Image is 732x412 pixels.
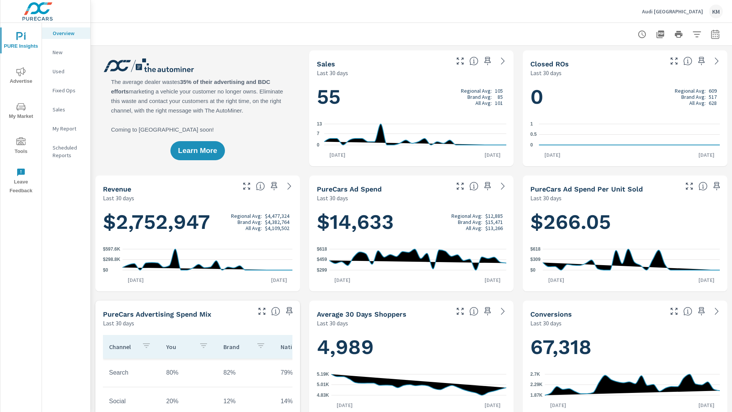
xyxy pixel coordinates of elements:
p: [DATE] [545,401,571,409]
p: $15,471 [485,219,503,225]
a: See more details in report [497,55,509,67]
p: Last 30 days [530,319,562,328]
p: [DATE] [329,276,356,284]
div: My Report [42,123,90,134]
button: Make Fullscreen [683,180,695,192]
div: Used [42,66,90,77]
text: 7 [317,131,319,136]
text: 5.01K [317,382,329,387]
p: [DATE] [122,276,149,284]
text: 2.29K [530,382,543,388]
p: Scheduled Reports [53,144,84,159]
span: Learn More [178,147,217,154]
p: Last 30 days [317,319,348,328]
span: Number of Repair Orders Closed by the selected dealership group over the selected time range. [So... [683,56,692,66]
p: Regional Avg: [461,88,492,94]
p: Brand [223,343,250,351]
text: 2.7K [530,372,540,377]
p: Regional Avg: [675,88,706,94]
text: 0 [530,142,533,148]
text: 5.19K [317,372,329,377]
p: Sales [53,106,84,113]
span: Save this to your personalized report [283,305,295,317]
h5: Sales [317,60,335,68]
text: 0.5 [530,132,537,137]
h5: Average 30 Days Shoppers [317,310,406,318]
p: 628 [709,100,717,106]
p: Brand Avg: [238,219,262,225]
p: You [166,343,193,351]
span: The number of dealer-specified goals completed by a visitor. [Source: This data is provided by th... [683,307,692,316]
a: See more details in report [283,180,295,192]
p: $12,885 [485,213,503,219]
p: [DATE] [331,401,358,409]
text: $298.8K [103,257,120,262]
text: $309 [530,257,541,262]
td: 80% [160,363,217,382]
h1: $2,752,947 [103,209,292,235]
p: [DATE] [539,151,566,159]
p: Regional Avg: [451,213,482,219]
text: 4.83K [317,393,329,398]
td: 14% [274,392,332,411]
p: Channel [109,343,136,351]
p: Last 30 days [103,319,134,328]
p: All Avg: [246,225,262,231]
h1: 67,318 [530,334,720,360]
td: Search [103,363,160,382]
text: 1 [530,121,533,127]
span: Leave Feedback [3,168,39,195]
p: [DATE] [543,276,570,284]
span: Tools [3,137,39,156]
td: Social [103,392,160,411]
p: [DATE] [693,401,720,409]
p: 105 [495,88,503,94]
button: Make Fullscreen [668,305,680,317]
p: Brand Avg: [458,219,482,225]
td: 82% [217,363,274,382]
p: Last 30 days [103,193,134,203]
button: "Export Report to PDF" [653,27,668,42]
span: Save this to your personalized report [482,305,494,317]
h1: $266.05 [530,209,720,235]
div: Sales [42,104,90,115]
button: Select Date Range [708,27,723,42]
h5: PureCars Advertising Spend Mix [103,310,211,318]
h5: Conversions [530,310,572,318]
text: $597.6K [103,246,120,252]
p: $4,109,502 [265,225,289,231]
button: Make Fullscreen [668,55,680,67]
p: $4,382,764 [265,219,289,225]
p: Overview [53,29,84,37]
div: New [42,47,90,58]
a: See more details in report [497,180,509,192]
div: Fixed Ops [42,85,90,96]
p: Used [53,68,84,75]
td: 12% [217,392,274,411]
p: 101 [495,100,503,106]
p: 517 [709,94,717,100]
h1: 0 [530,84,720,110]
div: KM [709,5,723,18]
button: Make Fullscreen [454,305,466,317]
text: $618 [530,246,541,252]
a: See more details in report [711,305,723,317]
p: [DATE] [479,276,506,284]
h5: Closed ROs [530,60,569,68]
text: 1.87K [530,393,543,398]
p: [DATE] [693,151,720,159]
text: $618 [317,246,327,252]
p: Last 30 days [317,193,348,203]
span: This table looks at how you compare to the amount of budget you spend per channel as opposed to y... [271,307,280,316]
h1: 4,989 [317,334,506,360]
p: [DATE] [324,151,351,159]
p: All Avg: [466,225,482,231]
text: $299 [317,267,327,273]
p: Brand Avg: [681,94,706,100]
p: Fixed Ops [53,87,84,94]
span: My Market [3,102,39,121]
span: Save this to your personalized report [695,305,708,317]
button: Learn More [170,141,225,160]
text: 13 [317,121,322,127]
a: See more details in report [711,55,723,67]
